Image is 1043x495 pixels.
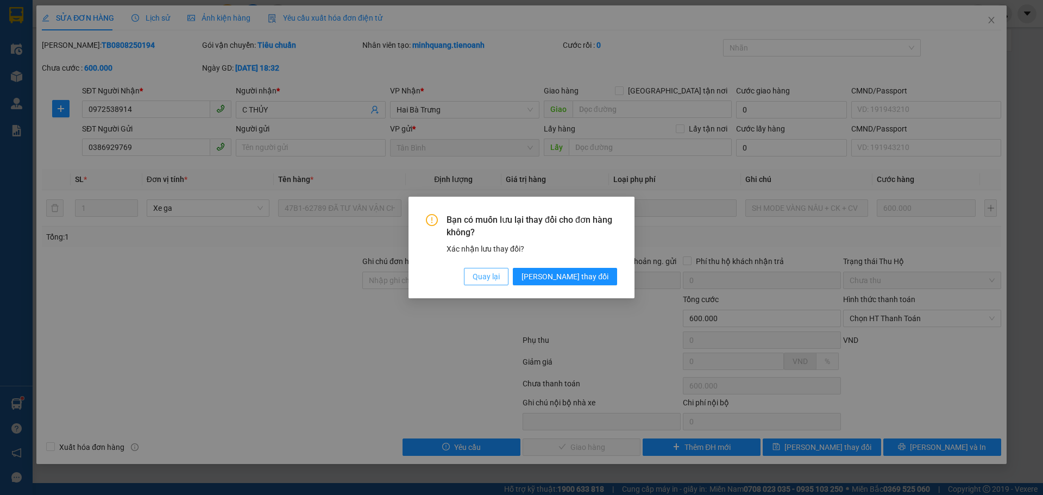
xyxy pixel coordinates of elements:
span: Bạn có muốn lưu lại thay đổi cho đơn hàng không? [447,214,617,239]
button: Quay lại [464,268,508,285]
span: Quay lại [473,271,500,283]
span: exclamation-circle [426,214,438,226]
button: [PERSON_NAME] thay đổi [513,268,617,285]
span: [PERSON_NAME] thay đổi [521,271,608,283]
div: Xác nhận lưu thay đổi? [447,243,617,255]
